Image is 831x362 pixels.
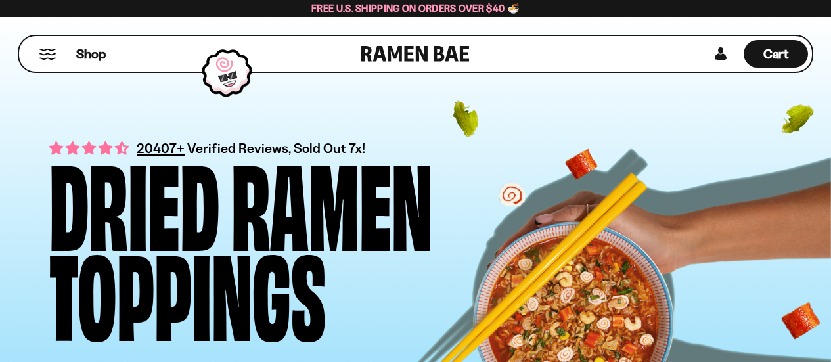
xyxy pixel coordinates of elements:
[76,40,106,68] a: Shop
[39,49,56,60] button: Mobile Menu Trigger
[744,36,808,72] div: Cart
[76,45,106,63] span: Shop
[49,155,219,245] div: Dried
[311,2,520,14] span: Free U.S. Shipping on Orders over $40 🍜
[49,245,326,335] div: Toppings
[231,155,432,245] div: Ramen
[763,46,789,62] span: Cart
